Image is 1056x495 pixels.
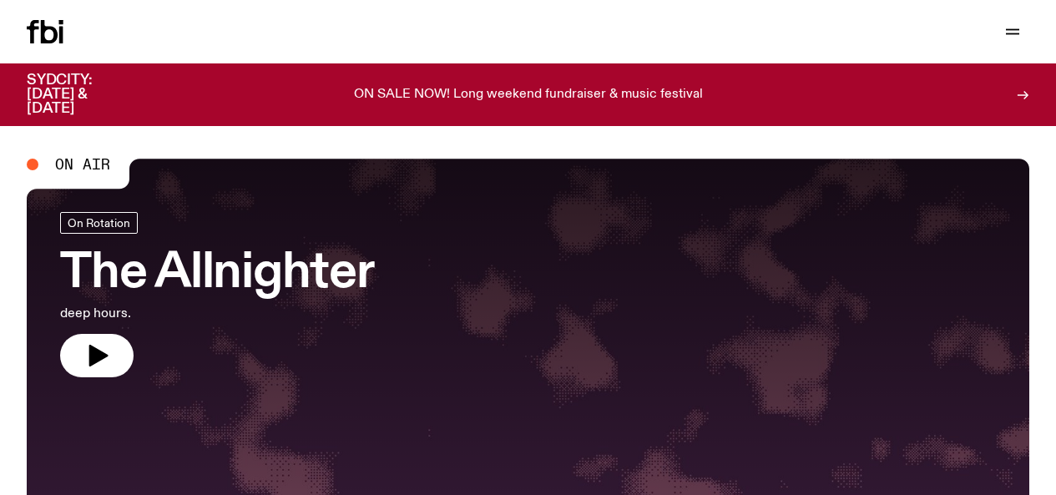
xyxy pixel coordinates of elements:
[60,304,374,324] p: deep hours.
[68,217,130,230] span: On Rotation
[60,212,138,234] a: On Rotation
[60,250,374,297] h3: The Allnighter
[60,212,374,377] a: The Allnighterdeep hours.
[354,88,703,103] p: ON SALE NOW! Long weekend fundraiser & music festival
[27,73,134,116] h3: SYDCITY: [DATE] & [DATE]
[55,157,110,172] span: On Air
